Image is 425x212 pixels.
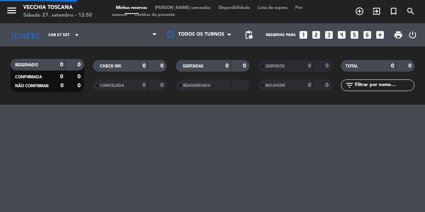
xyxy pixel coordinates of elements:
[183,84,210,88] span: REAGENDADA
[308,63,311,69] strong: 0
[100,64,121,68] span: CHECK INS
[6,5,17,19] button: menu
[243,63,248,69] strong: 0
[325,83,330,88] strong: 0
[362,30,372,40] i: looks_6
[143,63,146,69] strong: 0
[15,63,38,67] span: RESERVADO
[298,30,308,40] i: looks_one
[311,30,321,40] i: looks_two
[160,83,165,88] strong: 0
[406,23,419,47] div: LOG OUT
[183,64,203,68] span: SENTADAS
[408,30,417,40] i: power_settings_new
[389,7,398,16] i: turned_in_not
[23,4,92,12] div: Vecchia Toscana
[325,63,330,69] strong: 0
[23,12,92,19] div: Sábado 27. setembro - 12:50
[77,83,82,88] strong: 0
[345,81,354,90] i: filter_list
[100,84,124,88] span: CANCELADA
[131,13,179,17] span: Cartões de presente
[337,30,347,40] i: looks_4
[244,30,253,40] span: pending_actions
[143,83,146,88] strong: 0
[354,81,414,90] input: Filtrar por nome...
[60,62,63,67] strong: 0
[215,6,254,10] span: Disponibilidade
[346,64,358,68] span: TOTAL
[408,63,413,69] strong: 0
[375,30,385,40] i: add_box
[77,74,82,79] strong: 0
[160,63,165,69] strong: 0
[355,7,364,16] i: add_circle_outline
[15,75,42,79] span: CONFIRMADA
[266,33,296,37] span: Reservas para
[372,7,381,16] i: exit_to_app
[77,62,82,67] strong: 0
[6,5,17,16] i: menu
[60,83,64,88] strong: 0
[60,74,63,79] strong: 0
[254,6,291,10] span: Lista de espera
[15,84,48,88] span: NÃO CONFIRMAR
[394,30,403,40] span: print
[391,63,394,69] strong: 0
[308,83,311,88] strong: 0
[265,64,285,68] span: SERVIDOS
[112,6,151,10] span: Minhas reservas
[406,7,415,16] i: search
[225,63,229,69] strong: 0
[265,84,285,88] span: NO-SHOW
[324,30,334,40] i: looks_3
[349,30,360,40] i: looks_5
[151,6,215,10] span: [PERSON_NAME] semeadas
[6,27,45,43] i: [DATE]
[72,30,81,40] i: arrow_drop_down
